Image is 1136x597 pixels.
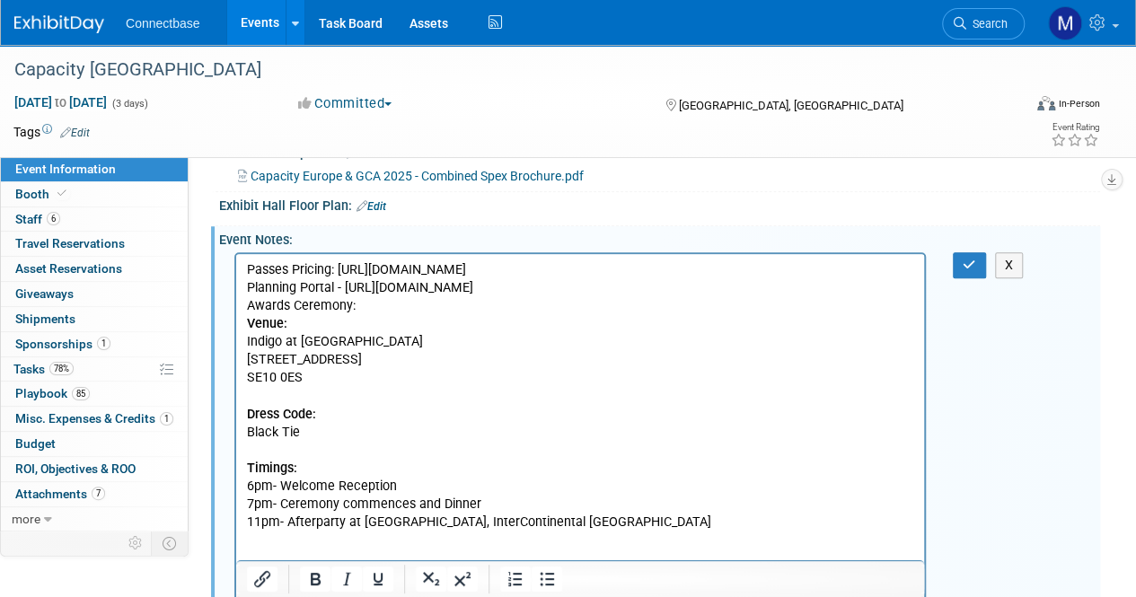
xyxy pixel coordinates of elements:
[1048,6,1082,40] img: Mary Ann Rose
[1037,96,1055,110] img: Format-Inperson.png
[126,16,200,31] span: Connectbase
[1,332,188,356] a: Sponsorships1
[416,566,446,592] button: Subscript
[15,461,136,476] span: ROI, Objectives & ROO
[1,357,188,382] a: Tasks78%
[678,99,903,112] span: [GEOGRAPHIC_DATA], [GEOGRAPHIC_DATA]
[238,169,584,183] a: Capacity Europe & GCA 2025 - Combined Spex Brochure.pdf
[15,386,90,400] span: Playbook
[1,257,188,281] a: Asset Reservations
[363,566,393,592] button: Underline
[966,17,1008,31] span: Search
[532,566,562,592] button: Bullet list
[15,312,75,326] span: Shipments
[292,94,399,113] button: Committed
[15,286,74,301] span: Giveaways
[1051,123,1099,132] div: Event Rating
[110,98,148,110] span: (3 days)
[120,531,152,555] td: Personalize Event Tab Strip
[152,531,189,555] td: Toggle Event Tabs
[331,566,362,592] button: Italic
[942,8,1025,40] a: Search
[15,337,110,351] span: Sponsorships
[1,482,188,506] a: Attachments7
[447,566,478,592] button: Superscript
[941,93,1100,120] div: Event Format
[60,127,90,139] a: Edit
[995,252,1024,278] button: X
[13,94,108,110] span: [DATE] [DATE]
[15,261,122,276] span: Asset Reservations
[1,207,188,232] a: Staff6
[357,200,386,213] a: Edit
[72,387,90,400] span: 85
[15,411,173,426] span: Misc. Expenses & Credits
[15,162,116,176] span: Event Information
[15,236,125,250] span: Travel Reservations
[251,169,584,183] span: Capacity Europe & GCA 2025 - Combined Spex Brochure.pdf
[12,512,40,526] span: more
[15,487,105,501] span: Attachments
[92,487,105,500] span: 7
[1,407,188,431] a: Misc. Expenses & Credits1
[49,362,74,375] span: 78%
[1,182,188,206] a: Booth
[1,507,188,531] a: more
[14,15,104,33] img: ExhibitDay
[15,187,70,201] span: Booth
[1,157,188,181] a: Event Information
[15,212,60,226] span: Staff
[13,123,90,141] td: Tags
[1,457,188,481] a: ROI, Objectives & ROO
[13,362,74,376] span: Tasks
[47,212,60,225] span: 6
[300,566,330,592] button: Bold
[500,566,531,592] button: Numbered list
[97,337,110,350] span: 1
[1,382,188,406] a: Playbook85
[15,436,56,451] span: Budget
[160,412,173,426] span: 1
[52,95,69,110] span: to
[247,566,277,592] button: Insert/edit link
[1,232,188,256] a: Travel Reservations
[219,192,1100,215] div: Exhibit Hall Floor Plan:
[8,54,1008,86] div: Capacity [GEOGRAPHIC_DATA]
[1,432,188,456] a: Budget
[219,226,1100,249] div: Event Notes:
[57,189,66,198] i: Booth reservation complete
[1,282,188,306] a: Giveaways
[1058,97,1100,110] div: In-Person
[1,307,188,331] a: Shipments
